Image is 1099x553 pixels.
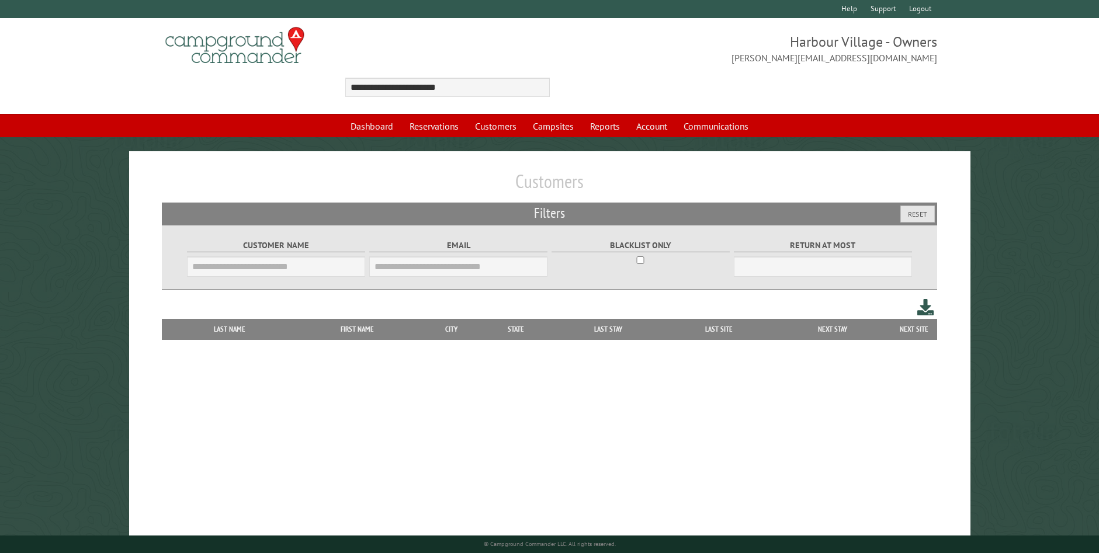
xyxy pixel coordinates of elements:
th: Next Site [890,319,937,340]
th: State [480,319,552,340]
th: Last Name [168,319,292,340]
a: Campsites [526,115,581,137]
label: Blacklist only [552,239,730,252]
a: Communications [677,115,755,137]
label: Email [369,239,548,252]
th: First Name [292,319,422,340]
th: Next Stay [774,319,890,340]
a: Dashboard [344,115,400,137]
a: Reservations [403,115,466,137]
img: Campground Commander [162,23,308,68]
th: Last Site [664,319,775,340]
h2: Filters [162,203,937,225]
span: Harbour Village - Owners [PERSON_NAME][EMAIL_ADDRESS][DOMAIN_NAME] [550,32,938,65]
th: City [422,319,480,340]
a: Account [629,115,674,137]
label: Customer Name [187,239,366,252]
a: Customers [468,115,524,137]
h1: Customers [162,170,937,202]
button: Reset [900,206,935,222]
th: Last Stay [552,319,664,340]
a: Reports [583,115,627,137]
label: Return at most [734,239,913,252]
a: Download this customer list (.csv) [917,297,934,318]
small: © Campground Commander LLC. All rights reserved. [484,540,616,548]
